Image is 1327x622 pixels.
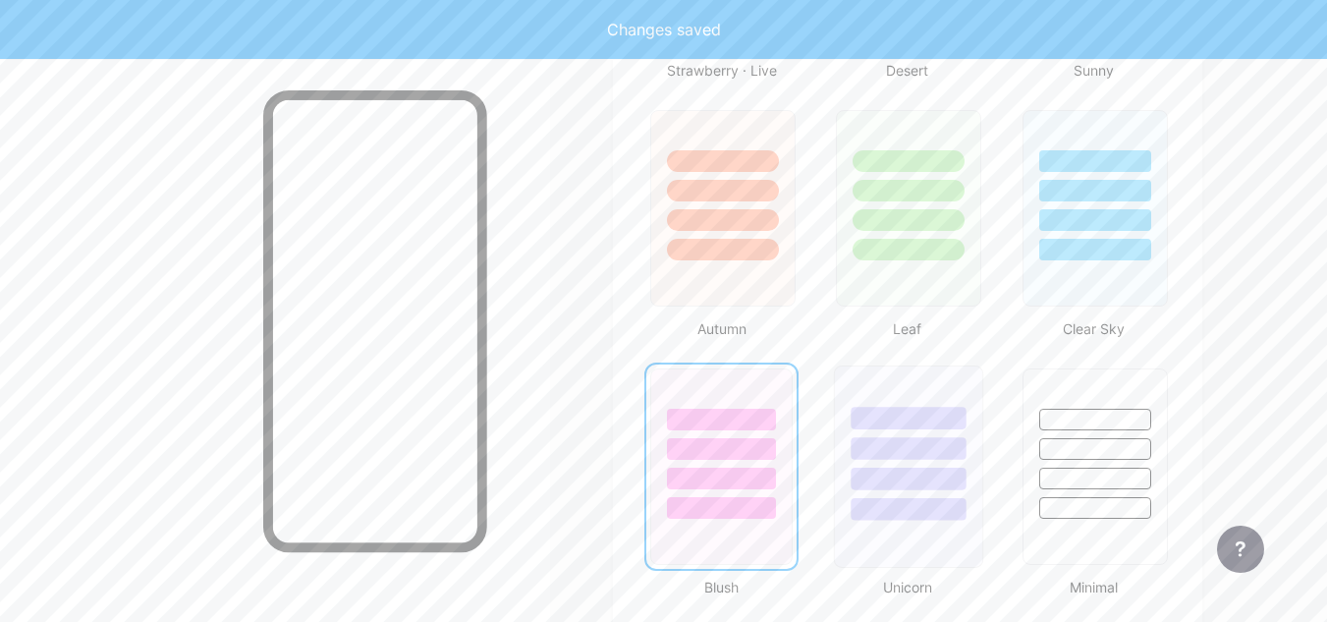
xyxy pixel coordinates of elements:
[1017,318,1171,339] div: Clear Sky
[644,577,799,597] div: Blush
[644,60,799,81] div: Strawberry · Live
[830,318,984,339] div: Leaf
[830,60,984,81] div: Desert
[1017,577,1171,597] div: Minimal
[644,318,799,339] div: Autumn
[830,577,984,597] div: Unicorn
[607,18,721,41] div: Changes saved
[1017,60,1171,81] div: Sunny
